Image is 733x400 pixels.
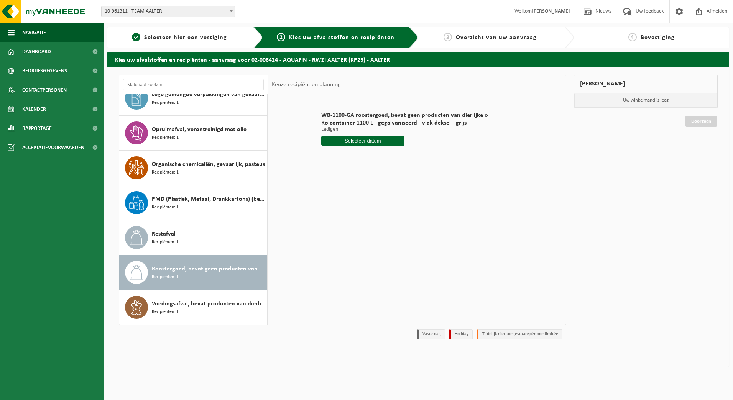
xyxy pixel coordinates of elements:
[321,111,488,119] span: WB-1100-GA roostergoed, bevat geen producten van dierlijke o
[144,34,227,41] span: Selecteer hier een vestiging
[119,185,268,220] button: PMD (Plastiek, Metaal, Drankkartons) (bedrijven) Recipiënten: 1
[111,33,248,42] a: 1Selecteer hier een vestiging
[417,329,445,339] li: Vaste dag
[22,80,67,100] span: Contactpersonen
[22,138,84,157] span: Acceptatievoorwaarden
[22,100,46,119] span: Kalender
[277,33,285,41] span: 2
[152,160,265,169] span: Organische chemicaliën, gevaarlijk, pasteus
[22,119,52,138] span: Rapportage
[685,116,717,127] a: Doorgaan
[123,79,264,90] input: Materiaal zoeken
[152,308,179,316] span: Recipiënten: 1
[152,239,179,246] span: Recipiënten: 1
[119,81,268,116] button: Lege gemengde verpakkingen van gevaarlijke stoffen Recipiënten: 1
[152,125,247,134] span: Opruimafval, verontreinigd met olie
[574,93,718,108] p: Uw winkelmand is leeg
[449,329,473,339] li: Holiday
[132,33,140,41] span: 1
[152,264,265,274] span: Roostergoed, bevat geen producten van dierlijke oorsprong
[22,23,46,42] span: Navigatie
[152,134,179,141] span: Recipiënten: 1
[152,195,265,204] span: PMD (Plastiek, Metaal, Drankkartons) (bedrijven)
[152,299,265,308] span: Voedingsafval, bevat producten van dierlijke oorsprong, onverpakt, categorie 3
[102,6,235,17] span: 10-961311 - TEAM AALTER
[641,34,675,41] span: Bevestiging
[119,290,268,325] button: Voedingsafval, bevat producten van dierlijke oorsprong, onverpakt, categorie 3 Recipiënten: 1
[107,52,729,67] h2: Kies uw afvalstoffen en recipiënten - aanvraag voor 02-008424 - AQUAFIN - RWZI AALTER (KP25) - AA...
[574,75,718,93] div: [PERSON_NAME]
[152,90,265,99] span: Lege gemengde verpakkingen van gevaarlijke stoffen
[268,75,345,94] div: Keuze recipiënt en planning
[101,6,235,17] span: 10-961311 - TEAM AALTER
[119,220,268,255] button: Restafval Recipiënten: 1
[152,274,179,281] span: Recipiënten: 1
[119,255,268,290] button: Roostergoed, bevat geen producten van dierlijke oorsprong Recipiënten: 1
[456,34,537,41] span: Overzicht van uw aanvraag
[321,119,488,127] span: Rolcontainer 1100 L - gegalvaniseerd - vlak deksel - grijs
[119,116,268,151] button: Opruimafval, verontreinigd met olie Recipiënten: 1
[289,34,394,41] span: Kies uw afvalstoffen en recipiënten
[321,136,405,146] input: Selecteer datum
[321,127,488,132] p: Ledigen
[22,61,67,80] span: Bedrijfsgegevens
[152,230,176,239] span: Restafval
[532,8,570,14] strong: [PERSON_NAME]
[628,33,637,41] span: 4
[119,151,268,185] button: Organische chemicaliën, gevaarlijk, pasteus Recipiënten: 1
[22,42,51,61] span: Dashboard
[152,204,179,211] span: Recipiënten: 1
[152,169,179,176] span: Recipiënten: 1
[444,33,452,41] span: 3
[477,329,562,339] li: Tijdelijk niet toegestaan/période limitée
[152,99,179,107] span: Recipiënten: 1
